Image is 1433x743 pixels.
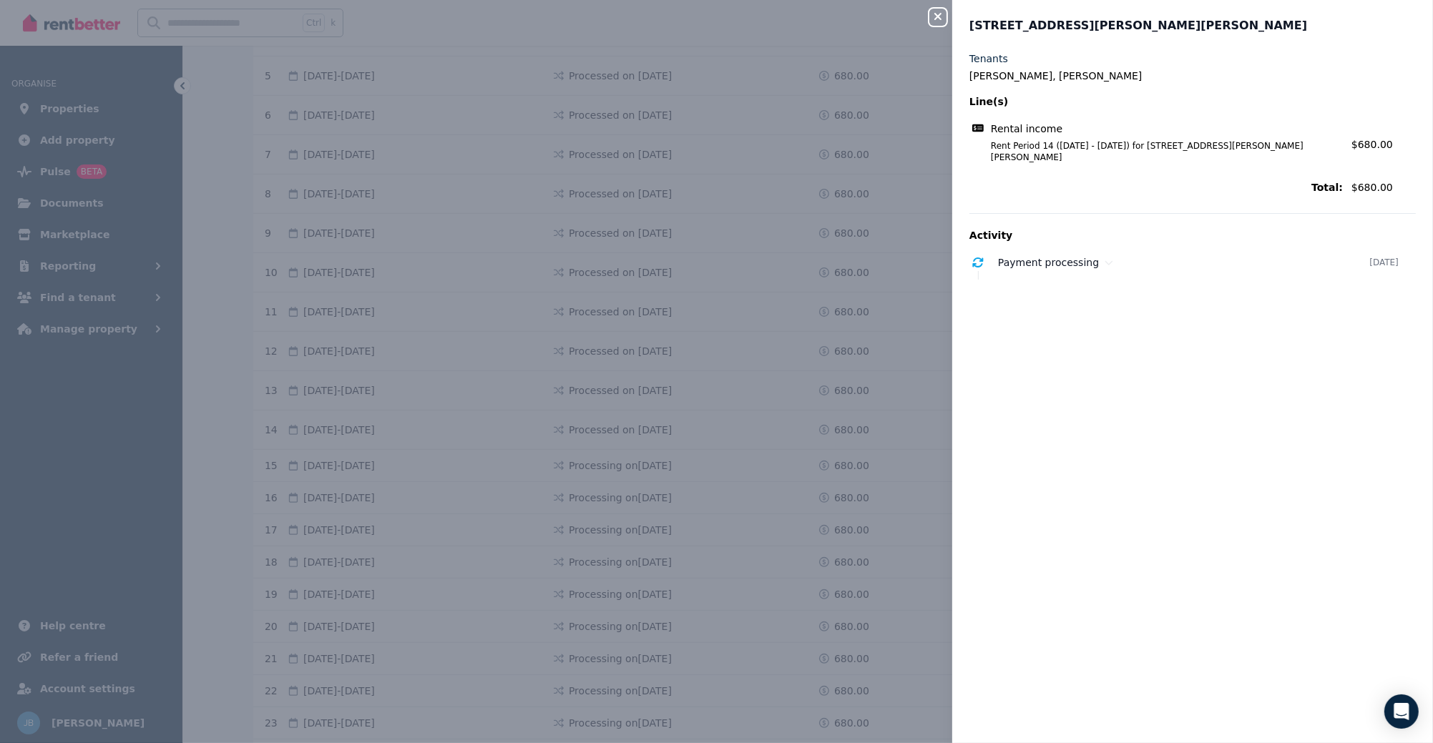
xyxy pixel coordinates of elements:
span: Total: [969,180,1343,195]
label: Tenants [969,51,1008,66]
span: $680.00 [1351,139,1393,150]
legend: [PERSON_NAME], [PERSON_NAME] [969,69,1416,83]
p: Activity [969,228,1416,242]
span: Payment processing [998,257,1099,268]
span: Line(s) [969,94,1343,109]
time: [DATE] [1369,257,1399,268]
div: Open Intercom Messenger [1384,694,1419,729]
span: Rental income [991,122,1062,136]
span: [STREET_ADDRESS][PERSON_NAME][PERSON_NAME] [969,17,1307,34]
span: $680.00 [1351,180,1416,195]
span: Rent Period 14 ([DATE] - [DATE]) for [STREET_ADDRESS][PERSON_NAME][PERSON_NAME] [974,140,1343,163]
